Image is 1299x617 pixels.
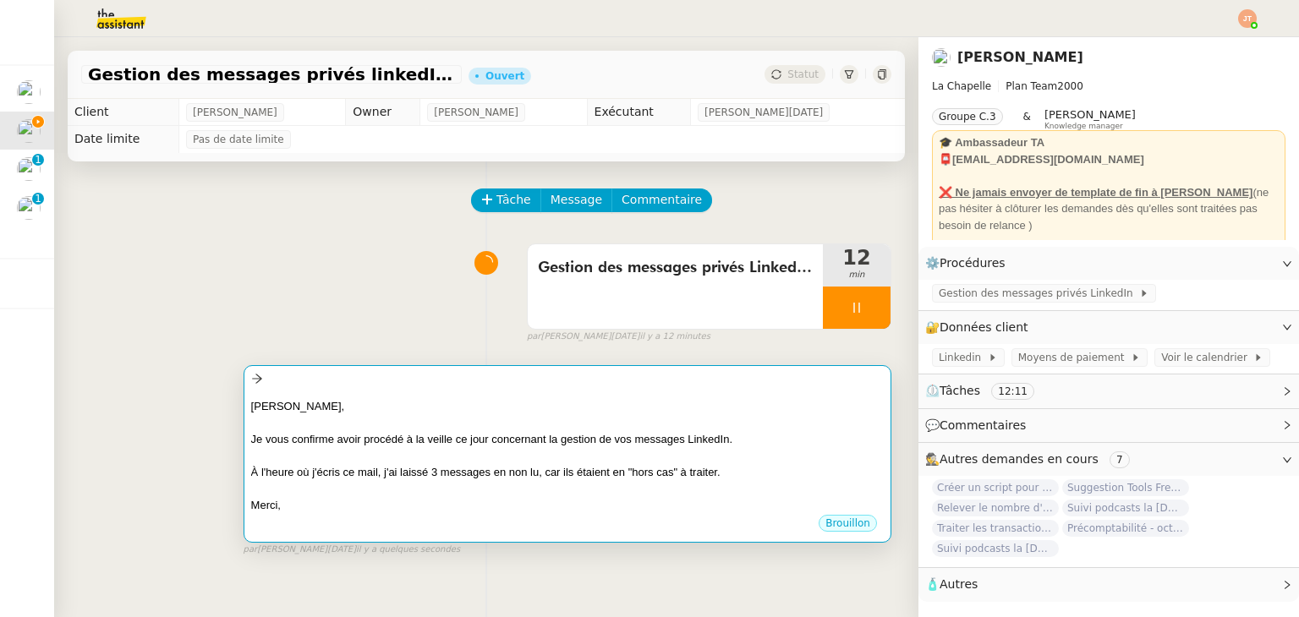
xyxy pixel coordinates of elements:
span: Commentaire [622,190,702,210]
div: ne pas hésiter à clôturer les demandes dès qu'elles sont traitées pas besoin de relance ) [939,184,1279,234]
strong: 🎓 Ambassadeur TA [939,136,1044,149]
span: [PERSON_NAME] [1044,108,1136,121]
span: La Chapelle [932,80,991,92]
span: ⏲️ [925,384,1049,397]
nz-tag: 12:11 [991,383,1034,400]
span: Tâches [940,384,980,397]
span: Créer un script pour la vidéo Instagram [932,479,1059,496]
span: ⚙️ [925,254,1013,273]
span: il y a quelques secondes [356,543,460,557]
span: par [527,330,541,344]
span: Brouillon [825,517,870,529]
strong: [EMAIL_ADDRESS][DOMAIN_NAME] [952,153,1144,166]
span: Commentaires [940,418,1026,432]
small: [PERSON_NAME][DATE] [244,543,461,557]
div: 📮 [939,151,1279,168]
img: users%2F37wbV9IbQuXMU0UH0ngzBXzaEe12%2Favatar%2Fcba66ece-c48a-48c8-9897-a2adc1834457 [17,196,41,220]
img: users%2F37wbV9IbQuXMU0UH0ngzBXzaEe12%2Favatar%2Fcba66ece-c48a-48c8-9897-a2adc1834457 [17,119,41,143]
span: Suivi podcasts la [DEMOGRAPHIC_DATA] radio [DATE] [1062,500,1189,516]
span: Moyens de paiement [1018,349,1131,366]
span: par [244,543,258,557]
nz-badge-sup: 1 [32,154,44,166]
span: Autres [940,577,978,591]
small: [PERSON_NAME][DATE] [527,330,710,344]
div: [PERSON_NAME], [251,398,884,415]
span: Statut [787,68,819,80]
span: 🕵️ [925,452,1137,466]
td: Client [68,99,179,126]
img: svg [1238,9,1257,28]
span: Suivi podcasts la [DEMOGRAPHIC_DATA] radio [DATE] [932,540,1059,557]
div: Merci, [251,497,884,514]
span: 💬 [925,418,1033,432]
span: Gestion des messages privés LinkedIn [939,285,1139,302]
img: users%2FW7e7b233WjXBv8y9FJp8PJv22Cs1%2Favatar%2F21b3669d-5595-472e-a0ea-de11407c45ae [17,80,41,104]
img: users%2F37wbV9IbQuXMU0UH0ngzBXzaEe12%2Favatar%2Fcba66ece-c48a-48c8-9897-a2adc1834457 [17,157,41,181]
div: ⚙️Procédures [918,247,1299,280]
span: [PERSON_NAME] [193,104,277,121]
span: Pas de date limite [193,131,284,148]
span: Linkedin [939,349,988,366]
div: Je vous confirme avoir procédé à la veille ce jour concernant la gestion de vos messages LinkedIn. [251,431,884,448]
span: Voir le calendrier [1161,349,1253,366]
span: Traiter les transactions bancaires [932,520,1059,537]
span: Tâche [496,190,531,210]
span: Suggestion Tools Freezbee - [DATE] [1062,479,1189,496]
div: Ouvert [485,71,524,81]
td: Date limite [68,126,179,153]
div: 🧴Autres [918,568,1299,601]
button: Commentaire [611,188,712,212]
span: 🔐 [925,318,1035,337]
nz-tag: 7 [1110,451,1130,468]
span: Procédures [940,256,1006,270]
span: Précomptabilité - octobre 2025 [1062,520,1189,537]
span: Autres demandes en cours [940,452,1099,466]
u: ❌ Ne jamais envoyer de template de fin à [PERSON_NAME] [939,186,1252,199]
span: [PERSON_NAME] [434,104,518,121]
td: Exécutant [587,99,690,126]
span: Knowledge manager [1044,122,1123,131]
u: ( [1252,186,1256,199]
span: il y a 12 minutes [639,330,710,344]
span: & [1023,108,1031,130]
td: Owner [346,99,420,126]
div: ⏲️Tâches 12:11 [918,374,1299,407]
img: users%2F37wbV9IbQuXMU0UH0ngzBXzaEe12%2Favatar%2Fcba66ece-c48a-48c8-9897-a2adc1834457 [932,48,951,67]
p: 1 [35,154,41,169]
span: Relever le nombre d'abonnés - [DATE] [932,500,1059,516]
p: 1 [35,193,41,208]
span: Plan Team [1006,80,1057,92]
app-user-label: Knowledge manager [1044,108,1136,130]
span: Données client [940,320,1028,334]
nz-tag: Groupe C.3 [932,108,1003,125]
span: Gestion des messages privés LinkedIn d'[PERSON_NAME] [538,255,813,281]
button: Message [540,188,612,212]
div: 💬Commentaires [918,409,1299,442]
span: 12 [823,248,891,268]
span: [PERSON_NAME][DATE] [704,104,823,121]
span: 🧴 [925,577,978,591]
span: Gestion des messages privés linkedIn - [DATE] [88,66,455,83]
div: À l'heure où j'écris ce mail, j'ai laissé 3 messages en non lu, car ils étaient en "hors cas" à t... [251,464,884,481]
div: 🔐Données client [918,311,1299,344]
span: Message [551,190,602,210]
span: 2000 [1057,80,1083,92]
span: min [823,268,891,282]
div: 🕵️Autres demandes en cours 7 [918,443,1299,476]
a: [PERSON_NAME] [957,49,1083,65]
nz-badge-sup: 1 [32,193,44,205]
button: Tâche [471,188,541,212]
